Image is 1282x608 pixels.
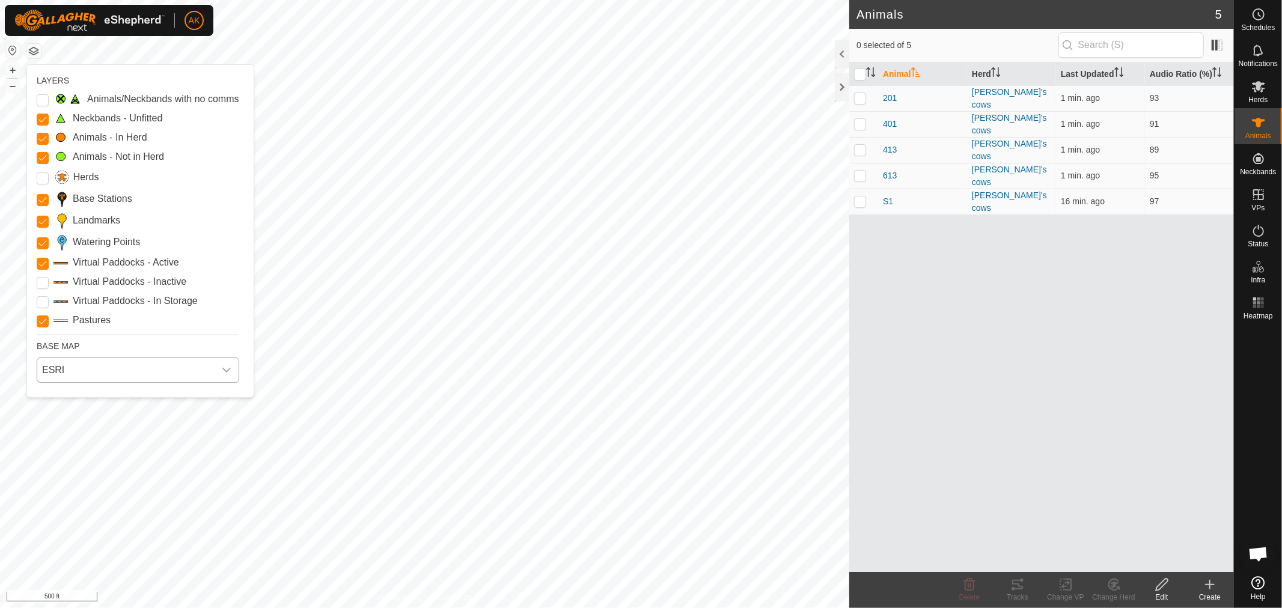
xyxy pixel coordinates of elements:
[5,63,20,78] button: +
[883,118,897,130] span: 401
[1245,132,1271,139] span: Animals
[972,138,1051,163] div: [PERSON_NAME]'s cows
[377,592,423,603] a: Privacy Policy
[1212,69,1222,79] p-sorticon: Activate to sort
[972,163,1051,189] div: [PERSON_NAME]'s cows
[1150,93,1159,103] span: 93
[73,275,186,289] label: Virtual Paddocks - Inactive
[5,43,20,58] button: Reset Map
[73,170,99,184] label: Herds
[73,255,179,270] label: Virtual Paddocks - Active
[856,7,1215,22] h2: Animals
[972,189,1051,214] div: [PERSON_NAME]'s cows
[189,14,200,27] span: AK
[1150,171,1159,180] span: 95
[1186,592,1234,603] div: Create
[1241,24,1275,31] span: Schedules
[14,10,165,31] img: Gallagher Logo
[1150,196,1159,206] span: 97
[73,130,147,145] label: Animals - In Herd
[878,62,967,86] th: Animal
[73,235,140,249] label: Watering Points
[73,111,162,126] label: Neckbands - Unfitted
[1244,312,1273,320] span: Heatmap
[26,44,41,58] button: Map Layers
[1061,119,1100,129] span: Oct 13, 2025, 7:20 PM
[1145,62,1234,86] th: Audio Ratio (%)
[1061,93,1100,103] span: Oct 13, 2025, 7:20 PM
[911,69,921,79] p-sorticon: Activate to sort
[1090,592,1138,603] div: Change Herd
[1248,96,1268,103] span: Herds
[1061,171,1100,180] span: Oct 13, 2025, 7:20 PM
[1241,536,1277,572] div: Open chat
[972,112,1051,137] div: [PERSON_NAME]'s cows
[1251,204,1265,211] span: VPs
[87,92,239,106] label: Animals/Neckbands with no comms
[1114,69,1124,79] p-sorticon: Activate to sort
[215,358,239,382] div: dropdown trigger
[1239,60,1278,67] span: Notifications
[1215,5,1222,23] span: 5
[73,294,198,308] label: Virtual Paddocks - In Storage
[967,62,1056,86] th: Herd
[37,335,239,353] div: BASE MAP
[1251,593,1266,600] span: Help
[1138,592,1186,603] div: Edit
[1235,571,1282,605] a: Help
[883,195,893,208] span: S1
[883,92,897,105] span: 201
[37,358,215,382] span: ESRI
[866,69,876,79] p-sorticon: Activate to sort
[73,192,132,206] label: Base Stations
[1150,145,1159,154] span: 89
[1056,62,1145,86] th: Last Updated
[1061,196,1105,206] span: Oct 13, 2025, 7:05 PM
[1061,145,1100,154] span: Oct 13, 2025, 7:20 PM
[37,74,239,87] div: LAYERS
[73,150,164,164] label: Animals - Not in Herd
[1058,32,1204,58] input: Search (S)
[856,39,1058,52] span: 0 selected of 5
[1248,240,1268,248] span: Status
[5,79,20,93] button: –
[73,213,120,228] label: Landmarks
[73,313,111,327] label: Pastures
[991,69,1001,79] p-sorticon: Activate to sort
[883,169,897,182] span: 613
[1042,592,1090,603] div: Change VP
[959,593,980,601] span: Delete
[972,86,1051,111] div: [PERSON_NAME]'s cows
[994,592,1042,603] div: Tracks
[1251,276,1265,284] span: Infra
[1150,119,1159,129] span: 91
[1240,168,1276,175] span: Neckbands
[436,592,472,603] a: Contact Us
[883,144,897,156] span: 413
